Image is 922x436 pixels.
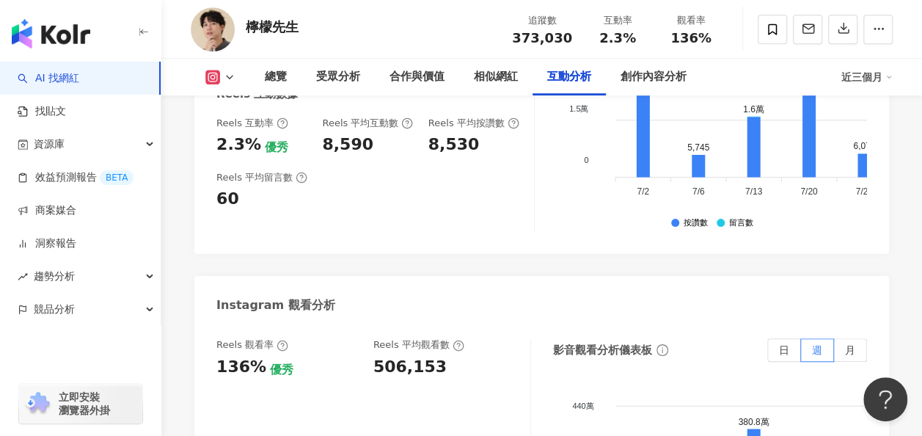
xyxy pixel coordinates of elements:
[12,19,90,48] img: logo
[18,170,133,185] a: 效益預測報告BETA
[270,362,293,378] div: 優秀
[265,139,288,156] div: 優秀
[216,188,239,211] div: 60
[216,356,266,379] div: 136%
[34,128,65,161] span: 資源庫
[474,68,518,86] div: 相似網紅
[692,187,704,197] tspan: 7/6
[637,187,649,197] tspan: 7/2
[18,272,28,282] span: rise
[729,219,753,228] div: 留言數
[599,31,636,46] span: 2.3%
[663,13,719,28] div: 觀看率
[863,377,907,421] iframe: Help Scout Beacon - Open
[191,7,235,51] img: KOL Avatar
[18,71,79,86] a: searchAI 找網紅
[512,13,572,28] div: 追蹤數
[216,338,288,352] div: Reels 觀看率
[744,187,762,197] tspan: 7/13
[373,356,447,379] div: 506,153
[841,65,893,89] div: 近三個月
[373,338,464,352] div: Reels 平均觀看數
[779,344,789,356] span: 日
[316,68,360,86] div: 受眾分析
[654,342,670,358] span: info-circle
[18,236,76,251] a: 洞察報告
[621,68,687,86] div: 創作內容分析
[512,30,572,46] span: 373,030
[34,293,75,326] span: 競品分析
[216,171,307,184] div: Reels 平均留言數
[800,187,818,197] tspan: 7/20
[572,402,593,410] tspan: 440萬
[670,31,711,46] span: 136%
[584,156,588,164] tspan: 0
[322,117,413,130] div: Reels 平均互動數
[18,203,76,218] a: 商案媒合
[34,260,75,293] span: 趨勢分析
[216,297,335,313] div: Instagram 觀看分析
[216,134,261,156] div: 2.3%
[547,68,591,86] div: 互動分析
[855,187,873,197] tspan: 7/27
[18,104,66,119] a: 找貼文
[428,134,480,156] div: 8,530
[590,13,645,28] div: 互動率
[216,117,288,130] div: Reels 互動率
[569,104,588,113] tspan: 1.5萬
[19,384,142,424] a: chrome extension立即安裝 瀏覽器外掛
[322,134,373,156] div: 8,590
[684,219,708,228] div: 按讚數
[553,343,652,358] div: 影音觀看分析儀表板
[428,117,519,130] div: Reels 平均按讚數
[265,68,287,86] div: 總覽
[23,392,52,415] img: chrome extension
[812,344,822,356] span: 週
[845,344,855,356] span: 月
[389,68,444,86] div: 合作與價值
[59,390,110,417] span: 立即安裝 瀏覽器外掛
[246,18,299,36] div: 檸檬先生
